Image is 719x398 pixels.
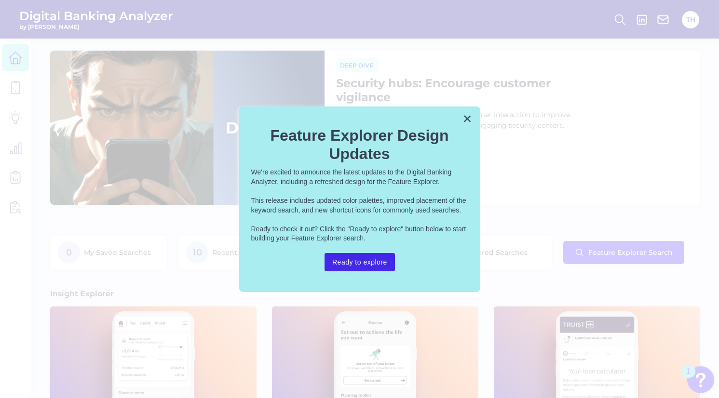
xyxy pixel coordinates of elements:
[251,168,468,186] p: We're excited to announce the latest updates to the Digital Banking Analyzer, including a refresh...
[251,126,468,163] h2: Feature Explorer Design Updates
[463,111,472,126] button: Close
[325,253,395,271] button: Ready to explore
[251,225,468,243] p: Ready to check it out? Click the "Ready to explore" button below to start building your Feature E...
[251,196,468,215] p: This release includes updated color palettes, improved placement of the keyword search, and new s...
